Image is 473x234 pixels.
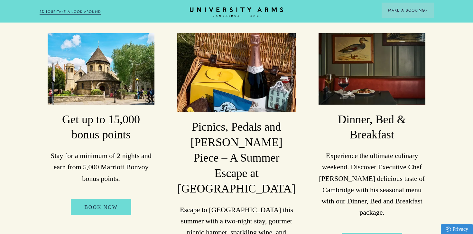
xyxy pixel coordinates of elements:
[446,227,451,232] img: Privacy
[48,33,154,104] img: image-a169143ac3192f8fe22129d7686b8569f7c1e8bc-2500x1667-jpg
[40,9,101,15] a: 3D TOUR:TAKE A LOOK AROUND
[319,112,425,143] h3: Dinner, Bed & Breakfast
[319,33,425,104] img: image-a84cd6be42fa7fc105742933f10646be5f14c709-3000x2000-jpg
[319,150,425,218] p: Experience the ultimate culinary weekend. Discover Executive Chef [PERSON_NAME] delicious taste o...
[177,119,295,196] h3: Picnics, Pedals and [PERSON_NAME] Piece – A Summer Escape at [GEOGRAPHIC_DATA]
[71,199,131,216] a: Book Now
[441,224,473,234] a: Privacy
[48,150,154,184] p: Stay for a minimum of 2 nights and earn from 5,000 Marriott Bonvoy bonus points.
[177,33,295,112] img: image-614f3d55347316074ae60924005ef766b62d63e1-3024x4032-jpg
[190,7,283,17] a: Home
[388,7,427,13] span: Make a Booking
[425,9,427,12] img: Arrow icon
[382,3,434,18] button: Make a BookingArrow icon
[48,112,154,143] h3: Get up to 15,000 bonus points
